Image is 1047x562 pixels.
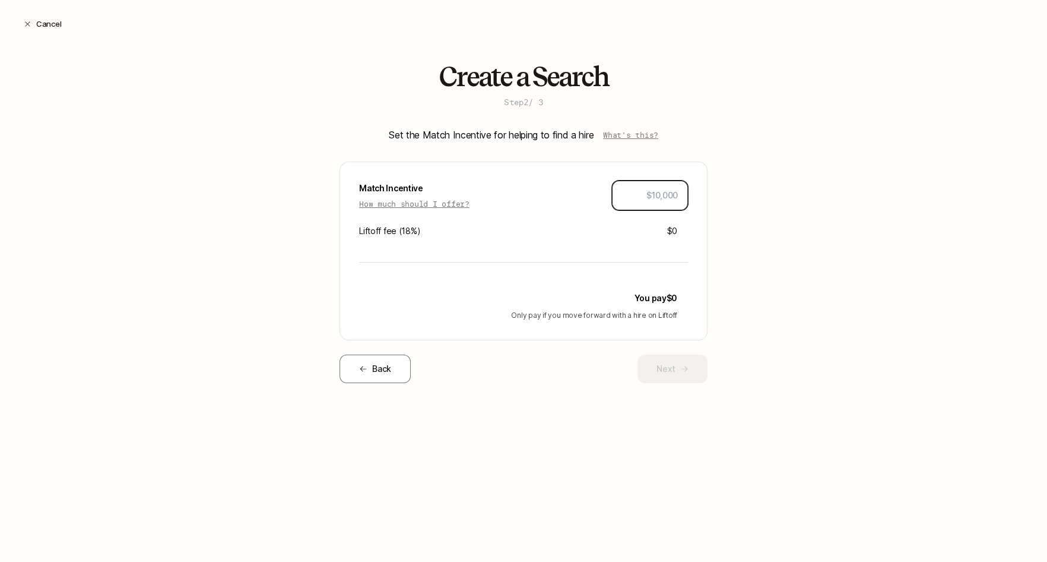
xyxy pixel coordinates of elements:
[359,310,677,321] p: Only pay if you move forward with a hire on Liftoff
[389,127,594,143] p: Set the Match Incentive for helping to find a hire
[439,62,608,91] h2: Create a Search
[14,13,71,34] button: Cancel
[667,224,677,238] p: $0
[622,188,678,203] input: $10,000
[634,291,678,305] p: You pay $0
[359,181,469,195] p: Match Incentive
[359,198,469,210] p: How much should I offer?
[603,129,658,141] p: What's this?
[504,96,542,108] p: Step 2 / 3
[359,224,420,238] p: Liftoff fee ( 18 %)
[340,355,411,383] button: Back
